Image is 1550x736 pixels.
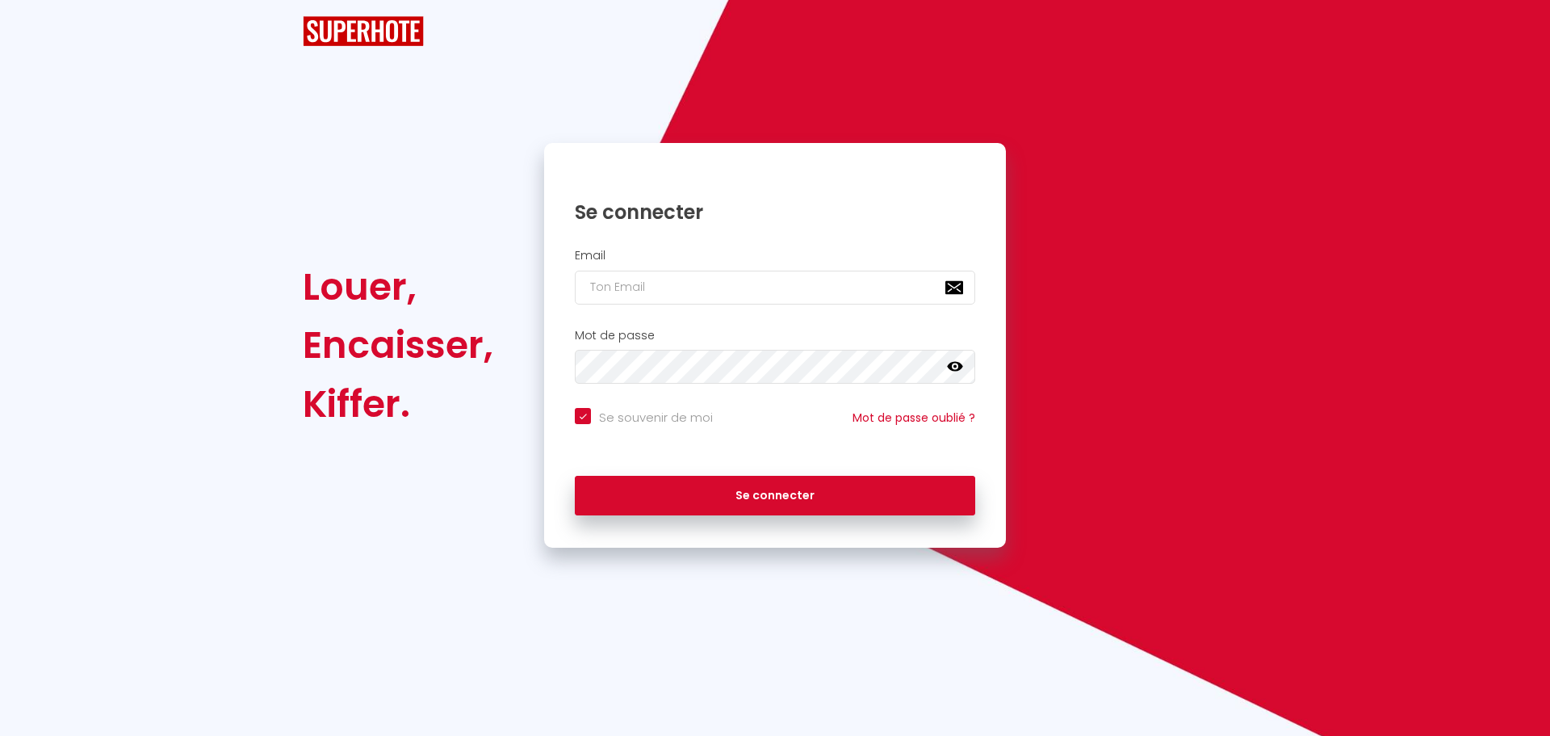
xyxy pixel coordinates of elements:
[303,16,424,46] img: SuperHote logo
[575,329,975,343] h2: Mot de passe
[575,200,975,225] h1: Se connecter
[575,476,975,516] button: Se connecter
[852,410,975,426] a: Mot de passe oublié ?
[575,271,975,305] input: Ton Email
[303,316,493,374] div: Encaisser,
[303,258,493,316] div: Louer,
[575,249,975,263] h2: Email
[303,375,493,433] div: Kiffer.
